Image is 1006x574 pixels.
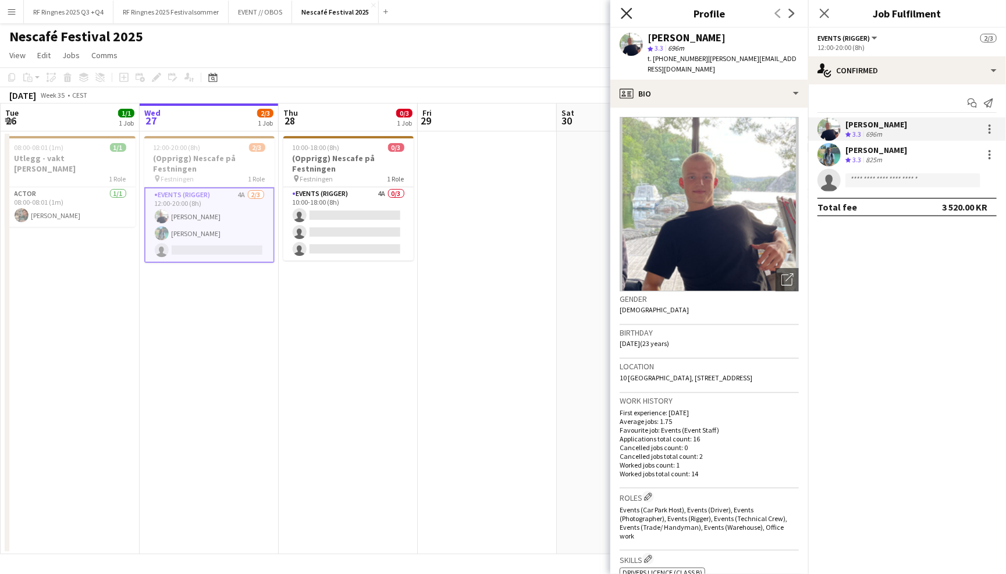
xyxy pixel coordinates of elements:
h1: Nescafé Festival 2025 [9,28,143,45]
span: t. [PHONE_NUMBER] [648,54,708,63]
div: [PERSON_NAME] [648,33,726,43]
span: 30 [560,114,574,127]
span: Festningen [161,174,194,183]
span: 1/1 [118,109,134,117]
app-card-role: Events (Rigger)4A0/310:00-18:00 (8h) [283,187,414,261]
span: 1 Role [248,174,265,183]
p: Average jobs: 1.75 [620,417,799,426]
div: 12:00-20:00 (8h) [817,43,997,52]
h3: Profile [610,6,808,21]
app-card-role: Actor1/108:00-08:01 (1m)[PERSON_NAME] [5,187,136,227]
span: Events (Rigger) [817,34,870,42]
h3: Work history [620,395,799,406]
span: 26 [3,114,19,127]
a: Edit [33,48,55,63]
span: Jobs [62,50,80,60]
span: 1/1 [110,143,126,152]
span: View [9,50,26,60]
span: 2/3 [980,34,997,42]
div: 825m [863,155,884,165]
span: 27 [143,114,161,127]
a: Comms [87,48,122,63]
h3: (Opprigg) Nescafe på Festningen [144,153,275,174]
span: Thu [283,108,298,118]
div: CEST [72,91,87,99]
span: 12:00-20:00 (8h) [154,143,201,152]
span: 10 [GEOGRAPHIC_DATA], [STREET_ADDRESS] [620,373,752,382]
span: 3.3 [852,130,861,138]
h3: Location [620,361,799,372]
app-job-card: 10:00-18:00 (8h)0/3(Opprigg) Nescafe på Festningen Festningen1 RoleEvents (Rigger)4A0/310:00-18:0... [283,136,414,261]
p: First experience: [DATE] [620,408,799,417]
span: 3.3 [655,44,663,52]
div: [DATE] [9,90,36,101]
span: 28 [282,114,298,127]
span: Comms [91,50,118,60]
a: View [5,48,30,63]
span: 696m [666,44,687,52]
a: Jobs [58,48,84,63]
button: RF Ringnes 2025 Q3 +Q4 [24,1,113,23]
div: Open photos pop-in [776,268,799,291]
button: EVENT // OBOS [229,1,292,23]
span: Fri [422,108,432,118]
div: Total fee [817,201,857,213]
span: Sat [561,108,574,118]
app-card-role: Events (Rigger)4A2/312:00-20:00 (8h)[PERSON_NAME][PERSON_NAME] [144,187,275,263]
h3: Birthday [620,327,799,338]
span: [DATE] (23 years) [620,339,669,348]
p: Cancelled jobs count: 0 [620,443,799,452]
p: Worked jobs count: 1 [620,461,799,469]
span: 2/3 [257,109,273,117]
h3: Job Fulfilment [808,6,1006,21]
span: Events (Car Park Host), Events (Driver), Events (Photographer), Events (Rigger), Events (Technica... [620,505,787,540]
p: Cancelled jobs total count: 2 [620,452,799,461]
h3: Utlegg - vakt [PERSON_NAME] [5,153,136,174]
span: Tue [5,108,19,118]
div: 696m [863,130,884,140]
div: 3 520.00 KR [942,201,987,213]
div: 1 Job [119,119,134,127]
img: Crew avatar or photo [620,117,799,291]
span: | [PERSON_NAME][EMAIL_ADDRESS][DOMAIN_NAME] [648,54,797,73]
span: 1 Role [109,174,126,183]
div: Confirmed [808,56,1006,84]
div: 1 Job [258,119,273,127]
app-job-card: 12:00-20:00 (8h)2/3(Opprigg) Nescafe på Festningen Festningen1 RoleEvents (Rigger)4A2/312:00-20:0... [144,136,275,263]
span: Festningen [300,174,333,183]
p: Applications total count: 16 [620,434,799,443]
h3: Roles [620,491,799,503]
span: Week 35 [38,91,67,99]
button: Events (Rigger) [817,34,879,42]
span: [DEMOGRAPHIC_DATA] [620,305,689,314]
span: 2/3 [249,143,265,152]
span: 3.3 [852,155,861,164]
span: 29 [421,114,432,127]
div: [PERSON_NAME] [845,145,907,155]
span: Edit [37,50,51,60]
span: Wed [144,108,161,118]
button: Nescafé Festival 2025 [292,1,379,23]
p: Favourite job: Events (Event Staff) [620,426,799,434]
span: 10:00-18:00 (8h) [293,143,340,152]
div: 1 Job [397,119,412,127]
app-job-card: 08:00-08:01 (1m)1/1Utlegg - vakt [PERSON_NAME]1 RoleActor1/108:00-08:01 (1m)[PERSON_NAME] [5,136,136,227]
span: 0/3 [388,143,404,152]
span: 08:00-08:01 (1m) [15,143,64,152]
h3: Gender [620,294,799,304]
span: 1 Role [388,174,404,183]
h3: (Opprigg) Nescafe på Festningen [283,153,414,174]
div: Bio [610,80,808,108]
div: [PERSON_NAME] [845,119,907,130]
p: Worked jobs total count: 14 [620,469,799,478]
button: RF Ringnes 2025 Festivalsommer [113,1,229,23]
span: 0/3 [396,109,413,117]
h3: Skills [620,553,799,565]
